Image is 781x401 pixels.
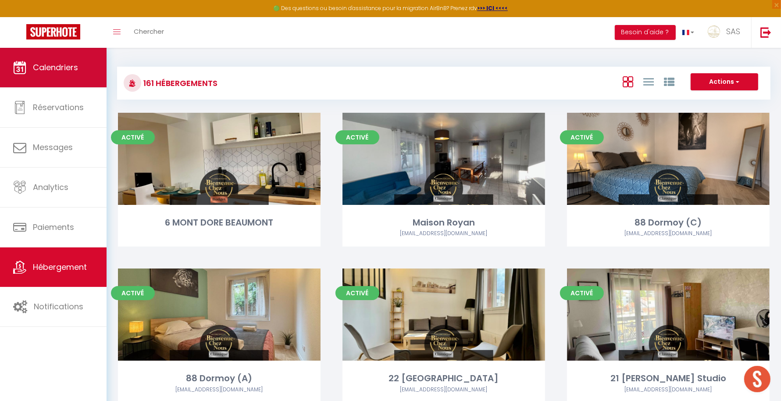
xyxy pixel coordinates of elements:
div: Airbnb [342,229,545,238]
h3: 161 Hébergements [141,73,218,93]
div: Maison Royan [342,216,545,229]
span: SAS [726,26,740,37]
div: Ouvrir le chat [744,366,770,392]
a: Vue par Groupe [664,74,674,89]
span: Réservations [33,102,84,113]
img: logout [760,27,771,38]
span: Activé [335,130,379,144]
span: Analytics [33,182,68,193]
span: Activé [560,286,604,300]
span: Hébergement [33,261,87,272]
div: Airbnb [118,386,321,394]
a: >>> ICI <<<< [477,4,508,12]
img: ... [707,25,720,38]
span: Paiements [33,222,74,233]
span: Chercher [134,27,164,36]
span: Activé [335,286,379,300]
span: Activé [111,286,155,300]
span: Calendriers [33,62,78,73]
div: 21 [PERSON_NAME] Studio [567,372,770,385]
div: 22 [GEOGRAPHIC_DATA] [342,372,545,385]
div: 88 Dormoy (A) [118,372,321,385]
a: Chercher [127,17,171,48]
a: Vue en Liste [643,74,654,89]
button: Actions [691,73,758,91]
a: Vue en Box [623,74,633,89]
div: Airbnb [342,386,545,394]
div: 88 Dormoy (C) [567,216,770,229]
div: 6 MONT DORE BEAUMONT [118,216,321,229]
span: Notifications [34,301,83,312]
img: Super Booking [26,24,80,39]
span: Activé [111,130,155,144]
div: Airbnb [567,229,770,238]
div: Airbnb [567,386,770,394]
button: Besoin d'aide ? [615,25,676,40]
span: Messages [33,142,73,153]
span: Activé [560,130,604,144]
a: ... SAS [701,17,751,48]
